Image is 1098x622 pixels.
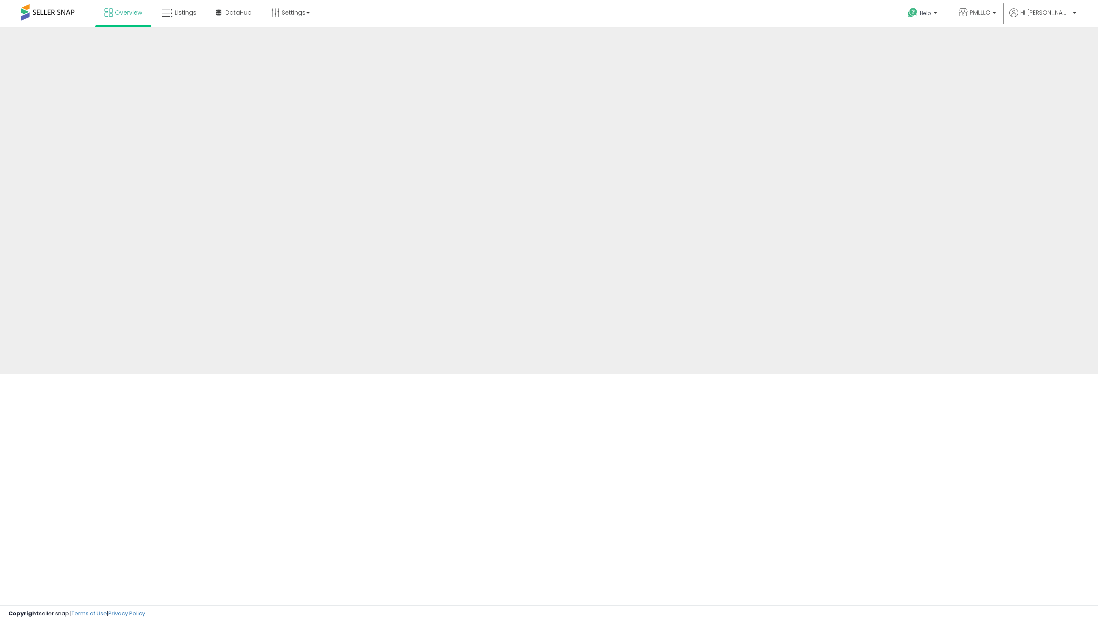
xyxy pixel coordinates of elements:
[901,1,945,27] a: Help
[175,8,196,17] span: Listings
[225,8,252,17] span: DataHub
[1009,8,1076,27] a: Hi [PERSON_NAME]
[920,10,931,17] span: Help
[115,8,142,17] span: Overview
[907,8,918,18] i: Get Help
[1020,8,1070,17] span: Hi [PERSON_NAME]
[970,8,990,17] span: PMLLLC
